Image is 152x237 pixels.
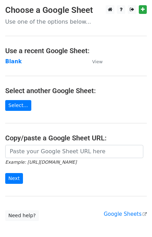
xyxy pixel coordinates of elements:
input: Next [5,173,23,184]
input: Paste your Google Sheet URL here [5,145,143,158]
a: Blank [5,58,22,65]
a: Need help? [5,210,39,221]
h4: Copy/paste a Google Sheet URL: [5,134,147,142]
small: Example: [URL][DOMAIN_NAME] [5,160,77,165]
h4: Use a recent Google Sheet: [5,47,147,55]
p: Use one of the options below... [5,18,147,25]
a: View [85,58,103,65]
small: View [92,59,103,64]
h3: Choose a Google Sheet [5,5,147,15]
a: Google Sheets [104,211,147,217]
h4: Select another Google Sheet: [5,87,147,95]
a: Select... [5,100,31,111]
